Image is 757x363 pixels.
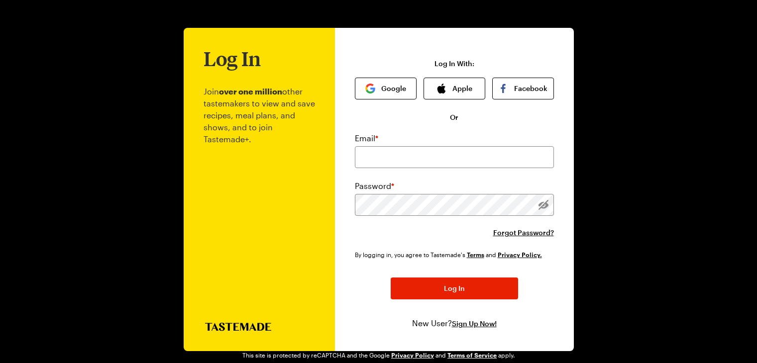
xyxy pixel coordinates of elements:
button: Facebook [492,78,554,99]
a: Go to Tastemade Homepage [344,16,413,28]
a: Google Privacy Policy [391,351,434,359]
p: Log In With: [434,60,474,68]
label: Password [355,180,394,192]
b: over one million [219,87,282,96]
button: Google [355,78,417,99]
span: New User? [412,318,452,328]
div: This site is protected by reCAPTCHA and the Google and apply. [242,351,515,359]
button: Forgot Password? [493,228,554,238]
span: Or [450,112,458,122]
img: tastemade [344,16,413,25]
p: Join other tastemakers to view and save recipes, meal plans, and shows, and to join Tastemade+. [204,70,315,323]
h1: Log In [204,48,261,70]
a: Tastemade Privacy Policy [498,250,542,259]
span: Log In [444,283,465,293]
a: Google Terms of Service [447,351,497,359]
button: Apple [424,78,485,99]
div: By logging in, you agree to Tastemade's and [355,250,546,260]
label: Email [355,132,378,144]
button: Log In [391,277,518,299]
a: Tastemade Terms of Service [467,250,484,259]
button: Sign Up Now! [452,319,497,329]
